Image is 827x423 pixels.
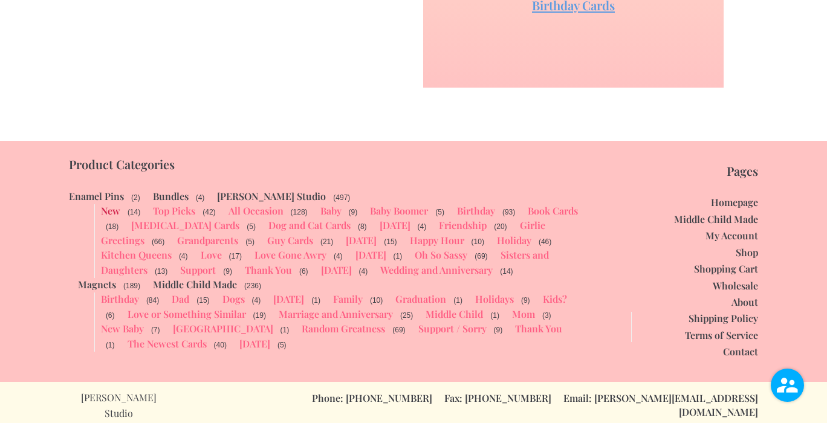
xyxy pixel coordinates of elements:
a: Middle Child Made [153,278,237,291]
span: (6) [105,310,116,321]
a: Sisters and Daughters [101,248,549,276]
a: Support [180,263,216,276]
a: Birthday [101,292,139,305]
span: (1) [452,295,464,306]
a: My Account [705,229,758,242]
a: Family [333,292,363,305]
a: Dogs [222,292,245,305]
span: (84) [145,295,160,306]
a: Shop [736,246,758,259]
span: (5) [434,207,446,218]
span: (19) [252,310,267,321]
span: (1) [489,310,501,321]
a: [DATE] [355,248,386,261]
span: (1) [279,325,291,335]
span: (42) [201,207,216,218]
a: Thank You [245,263,292,276]
a: Happy Hour [410,234,464,247]
span: (9) [520,295,531,306]
a: Guy Cards [267,234,313,247]
a: The Newest Cards [128,337,207,350]
span: (14) [499,266,514,277]
a: Love or Something Similar [128,308,246,320]
a: Grandparents [177,234,238,247]
span: (15) [195,295,210,306]
a: Terms of Service [685,329,758,341]
span: (25) [399,310,414,321]
a: New [101,204,120,217]
span: (10) [470,236,485,247]
span: (8) [357,221,368,232]
span: (189) [122,280,141,291]
a: Top Picks [153,204,195,217]
span: (14) [126,207,141,218]
span: (46) [537,236,553,247]
span: (9) [222,266,233,277]
span: (66) [151,236,166,247]
a: Friendship [439,219,487,231]
a: [DATE] [273,292,304,305]
a: Book Cards [528,204,578,217]
a: Dog and Cat Cards [268,219,351,231]
span: (4) [251,295,262,306]
a: Random Greatness [302,322,385,335]
span: (17) [228,251,243,262]
a: Thank You [515,322,562,335]
span: (93) [501,207,516,218]
span: (9) [493,325,504,335]
a: [DATE] [346,234,377,247]
span: (4) [195,192,206,203]
span: (497) [332,192,351,203]
a: Shipping Policy [689,312,758,325]
p: [PERSON_NAME] Studio [69,390,169,421]
a: Dad [172,292,189,305]
span: (15) [383,236,398,247]
a: Magnets [78,278,116,291]
span: (9) [348,207,359,218]
span: (40) [213,340,228,350]
a: [GEOGRAPHIC_DATA] [173,322,273,335]
a: Girlie Greetings [101,219,545,246]
a: Middle Child [426,308,483,320]
a: Baby [320,204,342,217]
span: (7) [150,325,161,335]
a: [DATE] [321,263,352,276]
a: Holidays [475,292,514,305]
a: Birthday [457,204,495,217]
span: (10) [369,295,384,306]
a: Bundles [153,190,189,202]
a: Wholesale [713,279,758,292]
a: Baby Boomer [370,204,428,217]
span: (13) [154,266,169,277]
span: (21) [319,236,334,247]
a: Love [201,248,222,261]
a: [DATE] [380,219,410,231]
span: (1) [392,251,404,262]
a: Homepage [711,196,758,208]
span: (2) [130,192,141,203]
a: [PERSON_NAME] Studio [217,190,326,202]
span: (128) [290,207,309,218]
span: (4) [358,266,369,277]
span: (236) [243,280,262,291]
a: Marriage and Anniversary [279,308,393,320]
a: All Occasion [229,204,284,217]
a: [DATE] [239,337,270,350]
span: (1) [310,295,322,306]
span: (3) [541,310,553,321]
p: Phone: [PHONE_NUMBER] Fax: [PHONE_NUMBER] Email: [PERSON_NAME][EMAIL_ADDRESS][DOMAIN_NAME] [251,392,759,419]
a: [MEDICAL_DATA] Cards [131,219,239,231]
a: Holiday [497,234,531,247]
a: Support / Sorry [418,322,487,335]
p: Pages [606,164,759,178]
span: (69) [473,251,488,262]
span: (69) [391,325,406,335]
a: Contact [723,345,758,358]
span: (4) [332,251,344,262]
span: (6) [298,266,310,277]
span: (4) [417,221,428,232]
span: (4) [178,251,189,262]
a: Mom [512,308,535,320]
p: Product Categories [69,158,582,171]
img: user.png [771,369,804,402]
